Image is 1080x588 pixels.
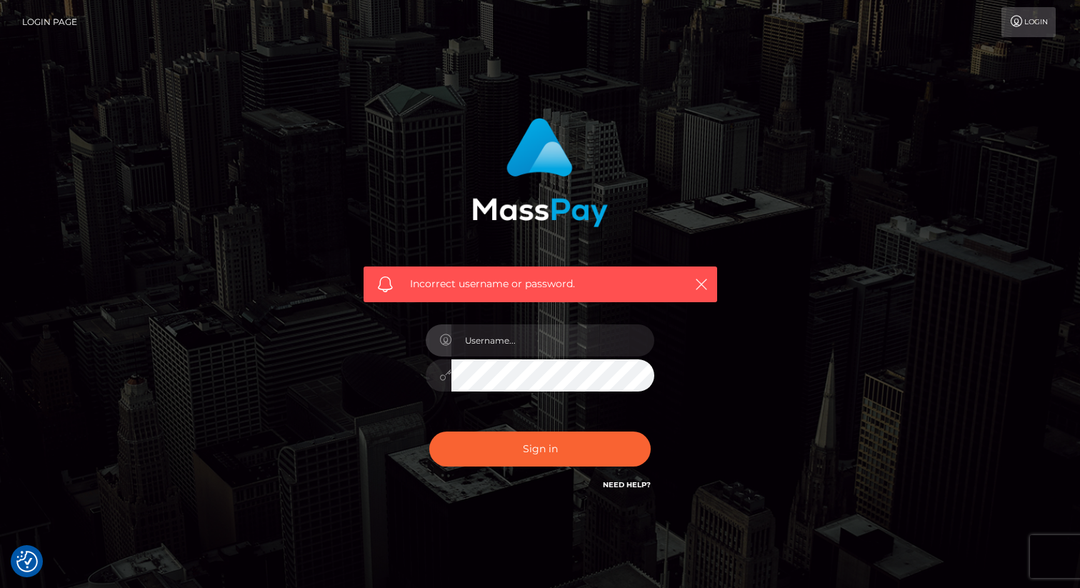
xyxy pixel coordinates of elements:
button: Consent Preferences [16,551,38,572]
a: Login Page [22,7,77,37]
img: MassPay Login [472,118,608,227]
button: Sign in [429,432,651,467]
a: Need Help? [603,480,651,489]
img: Revisit consent button [16,551,38,572]
span: Incorrect username or password. [410,276,671,291]
a: Login [1001,7,1056,37]
input: Username... [451,324,654,357]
